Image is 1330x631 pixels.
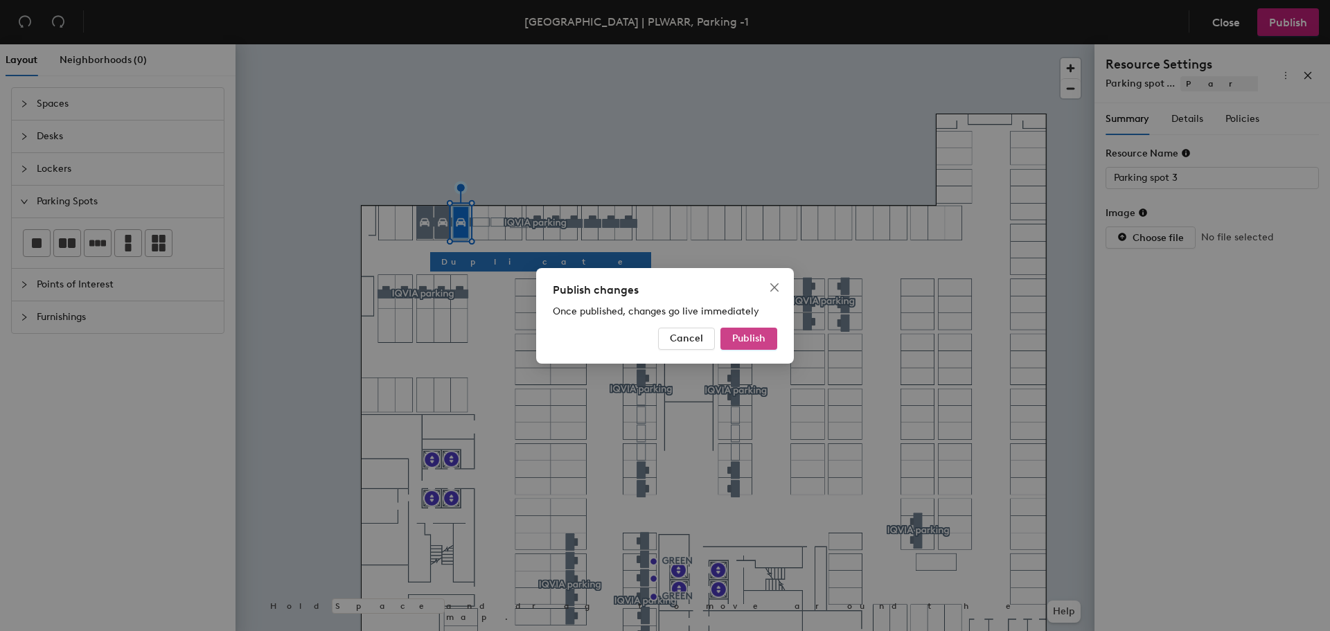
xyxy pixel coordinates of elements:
span: Close [763,282,786,293]
span: Cancel [670,332,703,344]
span: close [769,282,780,293]
div: Publish changes [553,282,777,299]
span: Once published, changes go live immediately [553,305,759,317]
span: Publish [732,332,765,344]
button: Publish [720,328,777,350]
button: Cancel [658,328,715,350]
button: Close [763,276,786,299]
